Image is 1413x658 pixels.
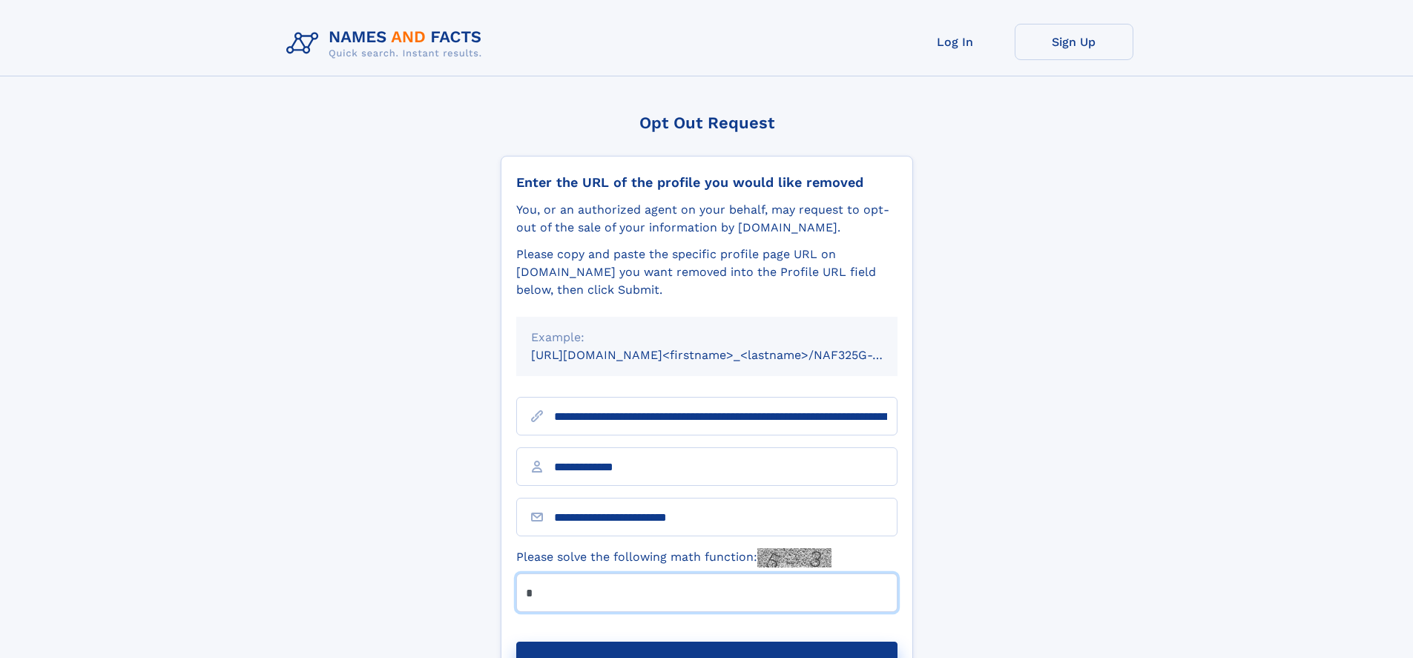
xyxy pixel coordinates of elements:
[280,24,494,64] img: Logo Names and Facts
[516,174,897,191] div: Enter the URL of the profile you would like removed
[501,113,913,132] div: Opt Out Request
[896,24,1015,60] a: Log In
[1015,24,1133,60] a: Sign Up
[516,201,897,237] div: You, or an authorized agent on your behalf, may request to opt-out of the sale of your informatio...
[531,348,926,362] small: [URL][DOMAIN_NAME]<firstname>_<lastname>/NAF325G-xxxxxxxx
[516,246,897,299] div: Please copy and paste the specific profile page URL on [DOMAIN_NAME] you want removed into the Pr...
[531,329,883,346] div: Example:
[516,548,831,567] label: Please solve the following math function:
